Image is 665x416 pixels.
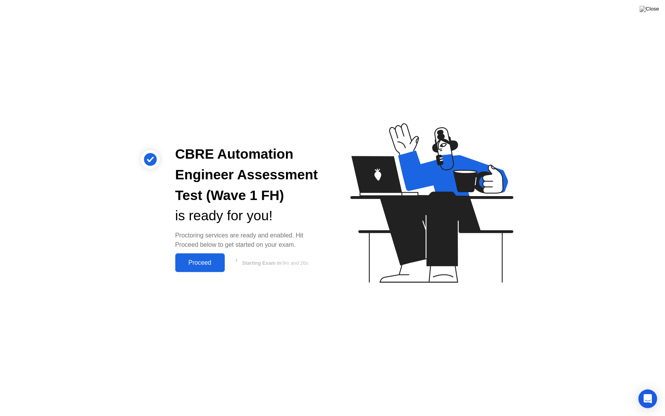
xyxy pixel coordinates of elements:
[178,259,222,266] div: Proceed
[640,6,659,12] img: Close
[282,260,308,266] span: 9m and 26s
[639,389,657,408] div: Open Intercom Messenger
[229,255,320,270] button: Starting Exam in9m and 26s
[175,205,320,226] div: is ready for you!
[175,144,320,205] div: CBRE Automation Engineer Assessment Test (Wave 1 FH)
[175,231,320,250] div: Proctoring services are ready and enabled. Hit Proceed below to get started on your exam.
[175,253,225,272] button: Proceed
